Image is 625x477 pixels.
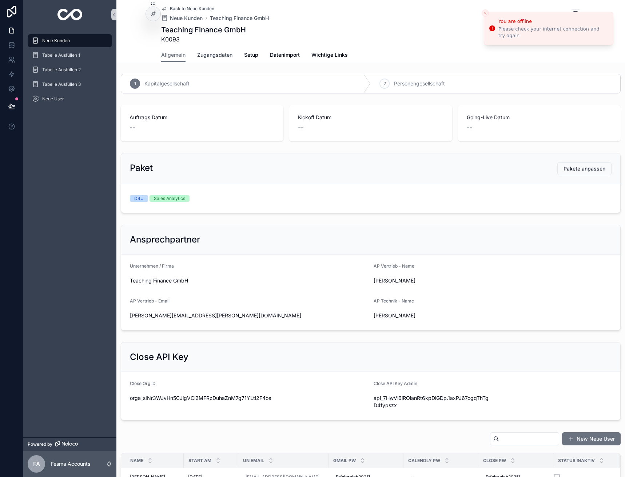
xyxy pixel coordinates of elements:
span: Close Org ID [130,381,156,386]
a: Setup [244,48,258,63]
span: Teaching Finance GmbH [130,277,368,284]
button: New Neue User [562,432,621,445]
span: Setup [244,51,258,59]
span: K0093 [161,35,246,44]
div: D4U [134,195,144,202]
div: scrollable content [23,29,116,115]
span: Personengesellschaft [394,80,445,87]
span: Kapitalgesellschaft [144,80,190,87]
a: Back to Neue Kunden [161,6,214,12]
h2: Ansprechpartner [130,234,200,245]
span: Close Pw [483,458,506,464]
span: Tabelle Ausfüllen 1 [42,52,80,58]
span: Tabelle Ausfüllen 2 [42,67,81,73]
span: Calendly Pw [408,458,440,464]
a: Zugangsdaten [197,48,232,63]
span: Neue Kunden [42,38,70,44]
a: Wichtige Links [311,48,348,63]
span: [PERSON_NAME][EMAIL_ADDRESS][PERSON_NAME][DOMAIN_NAME] [130,312,368,319]
p: Fesma Accounts [51,460,90,468]
button: Pakete anpassen [557,162,612,175]
a: Datenimport [270,48,300,63]
button: Close toast [482,9,489,17]
span: Allgemein [161,51,186,59]
span: Going-Live Datum [467,114,612,121]
span: [PERSON_NAME] [374,277,490,284]
a: Tabelle Ausfüllen 3 [28,78,112,91]
span: Neue Kunden [170,15,203,22]
a: Allgemein [161,48,186,62]
a: Powered by [23,437,116,451]
div: Please check your internet connection and try again [498,26,607,39]
span: Neue User [42,96,64,102]
h2: Paket [130,162,153,174]
span: Back to Neue Kunden [170,6,214,12]
span: Datenimport [270,51,300,59]
span: Close API Key Admin [374,381,417,386]
span: -- [467,123,473,133]
span: Gmail Pw [333,458,356,464]
span: orga_sINr3WJvHn5CJigVCl2MFRzDuhaZnM7g71YLti2F4os [130,394,368,402]
span: Tabelle Ausfüllen 3 [42,81,81,87]
div: You are offline [498,18,607,25]
h1: Teaching Finance GmbH [161,25,246,35]
span: AP Vertrieb - Email [130,298,170,304]
span: Start am [188,458,211,464]
a: Teaching Finance GmbH [210,15,269,22]
a: Tabelle Ausfüllen 1 [28,49,112,62]
span: UN Email [243,458,264,464]
span: [PERSON_NAME] [374,312,490,319]
a: Tabelle Ausfüllen 2 [28,63,112,76]
div: Sales Analytics [154,195,185,202]
span: Status Inaktiv [558,458,595,464]
img: App logo [57,9,83,20]
span: FA [33,460,40,468]
span: 2 [383,81,386,87]
span: Zugangsdaten [197,51,232,59]
span: AP Vertrieb - Name [374,263,414,269]
span: Unternehmen / Firma [130,263,174,269]
span: Pakete anpassen [564,165,605,172]
span: api_7HwVl6iROianRt6kpDiGDp.1axPJ67ogqThTgD4fypszx [374,394,490,409]
span: AP Technik - Name [374,298,414,304]
span: Name [130,458,143,464]
span: Kickoff Datum [298,114,443,121]
span: 1 [134,81,136,87]
span: -- [298,123,304,133]
a: Neue Kunden [28,34,112,47]
span: Wichtige Links [311,51,348,59]
span: Auftrags Datum [130,114,275,121]
h2: Close API Key [130,351,188,363]
span: Powered by [28,441,52,447]
a: Neue Kunden [161,15,203,22]
a: Neue User [28,92,112,105]
span: -- [130,123,135,133]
